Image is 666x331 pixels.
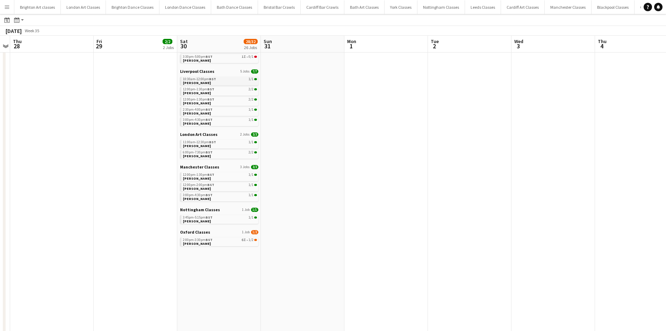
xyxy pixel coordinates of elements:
button: Cardiff Art Classes [501,0,545,14]
span: 2 [430,42,439,50]
span: 0/1 [254,56,257,58]
span: 28/32 [244,39,258,44]
div: • [183,55,257,58]
div: London Art Classes2 Jobs3/311:00am-12:30pmBST1/1[PERSON_NAME]6:00pm-7:30pmBST2/2[PERSON_NAME] [180,132,258,164]
span: Sally Irvine [183,58,211,63]
span: 1 Job [242,208,250,212]
span: 10:30am-12:00pm [183,77,216,81]
span: Shelley Hooper [183,121,211,126]
div: • [183,238,257,242]
a: 3:30pm-5:00pmBST1I•0/1[PERSON_NAME] [183,54,257,62]
span: BST [207,182,214,187]
span: 30 [179,42,188,50]
span: 1/1 [254,141,257,143]
span: 2/2 [249,98,253,101]
div: Liverpool Classes5 Jobs7/710:30am-12:00pmBST1/1[PERSON_NAME]12:00pm-1:30pmBST2/2[PERSON_NAME]12:0... [180,69,258,132]
span: BST [206,215,213,220]
span: 3 Jobs [240,165,250,169]
a: 10:30am-12:00pmBST1/1[PERSON_NAME] [183,77,257,85]
span: Manchester Classes [180,164,219,170]
span: 1/1 [251,208,258,212]
button: London Art Classes [61,0,106,14]
span: 1/1 [249,183,253,187]
span: 1/2 [254,239,257,241]
span: Week 35 [23,28,41,33]
span: 7/7 [251,69,258,74]
span: George Smith [183,241,211,246]
span: 1/1 [249,118,253,122]
button: Brighton Dance Classes [106,0,159,14]
span: 0/1 [249,55,253,58]
div: Oxford Classes1 Job1/22:00pm-3:30pmBST6I•1/2[PERSON_NAME] [180,229,258,248]
span: 2/2 [254,98,257,101]
div: 26 Jobs [244,45,257,50]
span: 4 [597,42,607,50]
span: 3:45pm-5:15pm [183,216,213,219]
a: Liverpool Classes5 Jobs7/7 [180,69,258,74]
span: Wed [514,38,523,44]
button: Leeds Classes [465,0,501,14]
span: Emma Mullins [183,219,211,223]
span: 2/2 [163,39,172,44]
a: 3:00pm-4:30pmBST1/1[PERSON_NAME] [183,193,257,201]
div: Manchester Classes3 Jobs3/312:00pm-1:30pmBST1/1[PERSON_NAME]12:00pm-2:00pmBST1/1[PERSON_NAME]3:00... [180,164,258,207]
span: BST [209,77,216,81]
span: BST [207,87,214,91]
span: 1 [346,42,356,50]
a: 2:00pm-3:30pmBST6I•1/2[PERSON_NAME] [183,237,257,246]
span: Liverpool Classes [180,69,214,74]
a: 12:00pm-1:30pmBST2/2[PERSON_NAME] [183,97,257,105]
span: Fri [96,38,102,44]
span: BST [207,172,214,177]
span: 2:00pm-3:30pm [183,238,213,242]
span: 1/1 [254,78,257,80]
button: London Dance Classes [159,0,211,14]
span: Tue [431,38,439,44]
span: Remi Mckenzie [183,111,211,116]
span: 1/1 [249,140,253,144]
span: 3:30pm-5:00pm [183,55,213,58]
span: Sat [180,38,188,44]
span: 3 [513,42,523,50]
button: Cardiff Bar Crawls [301,0,344,14]
span: 31 [263,42,272,50]
a: 12:00pm-1:30pmBST2/2[PERSON_NAME] [183,87,257,95]
span: 1/1 [249,173,253,177]
span: BST [206,107,213,112]
button: Blackpool Classes [592,0,635,14]
span: Charlotte Blackwell [183,81,211,85]
span: 2:30pm-4:00pm [183,108,213,111]
span: Rachel Dakin [183,186,211,191]
span: 1/1 [254,119,257,121]
span: 1/1 [254,216,257,219]
span: Harriet Hickman [183,101,211,105]
a: 11:00am-12:30pmBST1/1[PERSON_NAME] [183,140,257,148]
span: 3/3 [251,165,258,169]
span: 11:00am-12:30pm [183,140,216,144]
span: 12:00pm-2:00pm [183,183,214,187]
a: Nottingham Classes1 Job1/1 [180,207,258,212]
span: 3:00pm-4:30pm [183,193,213,197]
span: 1/2 [251,230,258,234]
div: [DATE] [6,27,22,34]
span: 12:00pm-1:30pm [183,88,214,91]
span: Thu [598,38,607,44]
span: 6:00pm-7:30pm [183,151,213,154]
span: 2/2 [249,88,253,91]
span: 1/1 [249,193,253,197]
span: BST [209,140,216,144]
a: 2:30pm-4:00pmBST1/1[PERSON_NAME] [183,107,257,115]
button: York Classes [385,0,417,14]
div: 2 Jobs [163,45,174,50]
span: Chloe Whiles [183,144,211,148]
span: 12:00pm-1:30pm [183,173,214,177]
span: Helen Bucknall [183,176,211,181]
button: Brighton Art classes [14,0,61,14]
span: BST [207,97,214,102]
a: 3:45pm-5:15pmBST1/1[PERSON_NAME] [183,215,257,223]
span: 3:00pm-4:30pm [183,118,213,122]
span: 5 Jobs [240,69,250,74]
span: 1/1 [249,216,253,219]
span: Gabrielle Hawcroft [183,196,211,201]
button: Bath Dance Classes [211,0,258,14]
